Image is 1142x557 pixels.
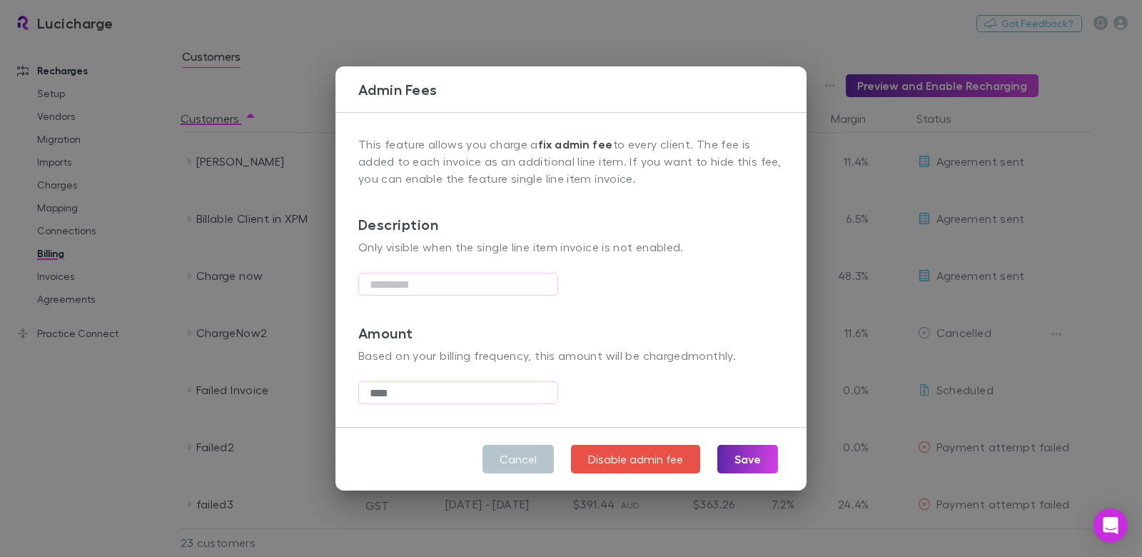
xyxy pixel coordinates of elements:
button: Save [717,445,778,473]
h3: Amount [358,296,784,347]
button: Disable admin fee [571,445,700,473]
h3: Admin Fees [358,81,807,98]
p: This feature allows you charge a to every client. The fee is added to each invoice as an addition... [358,136,784,187]
p: Based on your billing frequency, this amount will be charged monthly . [358,347,784,364]
button: Cancel [482,445,554,473]
div: Open Intercom Messenger [1093,508,1128,543]
h3: Description [358,187,784,239]
p: Only visible when the single line item invoice is not enabled. [358,239,784,256]
strong: fix admin fee [538,137,613,151]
